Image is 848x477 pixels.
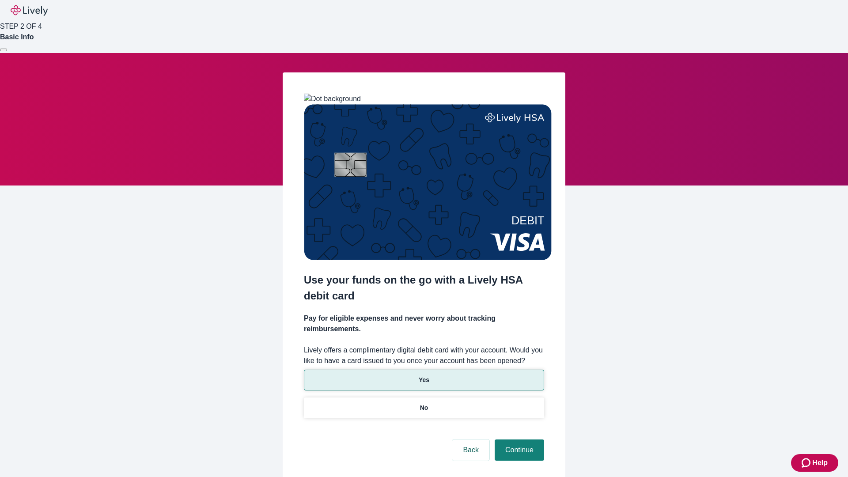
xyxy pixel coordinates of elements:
[304,370,544,390] button: Yes
[812,458,828,468] span: Help
[495,439,544,461] button: Continue
[304,272,544,304] h2: Use your funds on the go with a Lively HSA debit card
[419,375,429,385] p: Yes
[802,458,812,468] svg: Zendesk support icon
[11,5,48,16] img: Lively
[304,397,544,418] button: No
[791,454,838,472] button: Zendesk support iconHelp
[304,313,544,334] h4: Pay for eligible expenses and never worry about tracking reimbursements.
[304,345,544,366] label: Lively offers a complimentary digital debit card with your account. Would you like to have a card...
[420,403,428,413] p: No
[304,94,361,104] img: Dot background
[304,104,552,260] img: Debit card
[452,439,489,461] button: Back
